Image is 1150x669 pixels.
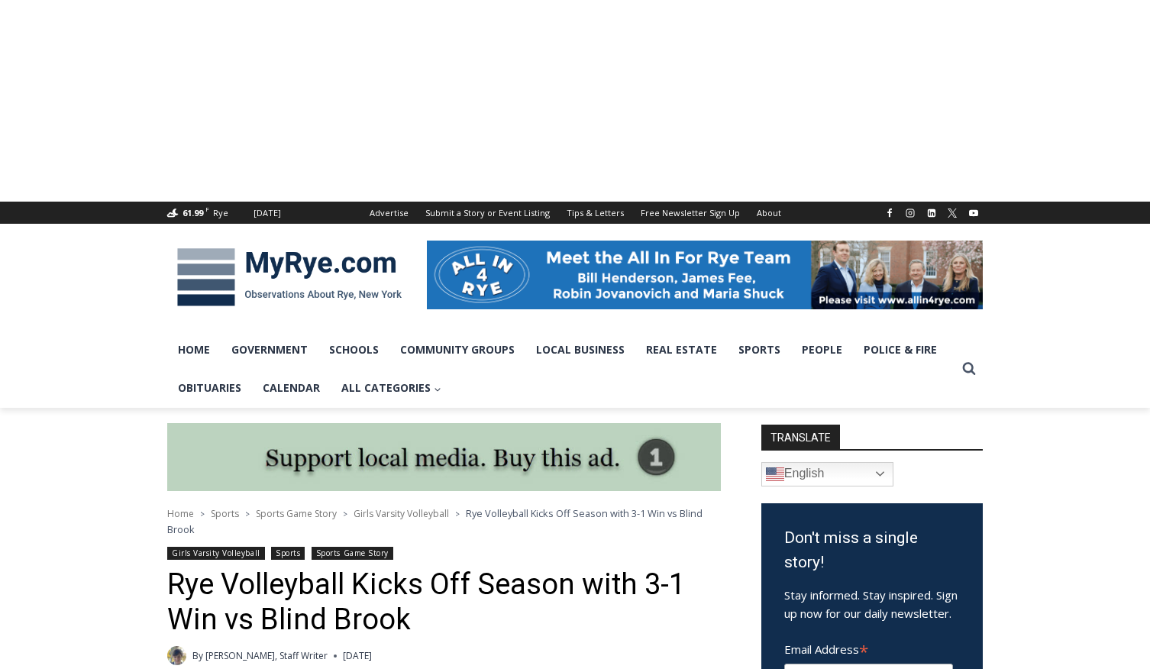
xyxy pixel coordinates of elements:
[252,369,331,407] a: Calendar
[343,509,347,519] span: >
[167,646,186,665] a: Author image
[245,509,250,519] span: >
[525,331,635,369] a: Local Business
[427,241,983,309] img: All in for Rye
[211,507,239,520] a: Sports
[167,238,412,317] img: MyRye.com
[256,507,337,520] a: Sports Game Story
[955,355,983,383] button: View Search Form
[880,204,899,222] a: Facebook
[361,202,417,224] a: Advertise
[312,547,393,560] a: Sports Game Story
[791,331,853,369] a: People
[766,465,784,483] img: en
[167,507,194,520] a: Home
[635,331,728,369] a: Real Estate
[558,202,632,224] a: Tips & Letters
[632,202,748,224] a: Free Newsletter Sign Up
[167,423,721,492] img: support local media, buy this ad
[167,331,955,408] nav: Primary Navigation
[417,202,558,224] a: Submit a Story or Event Listing
[784,526,960,574] h3: Don't miss a single story!
[354,507,449,520] a: Girls Varsity Volleyball
[389,331,525,369] a: Community Groups
[271,547,305,560] a: Sports
[455,509,460,519] span: >
[205,205,209,213] span: F
[200,509,205,519] span: >
[901,204,919,222] a: Instagram
[728,331,791,369] a: Sports
[361,202,790,224] nav: Secondary Navigation
[192,648,203,663] span: By
[331,369,452,407] a: All Categories
[205,649,328,662] a: [PERSON_NAME], Staff Writer
[964,204,983,222] a: YouTube
[761,462,893,486] a: English
[167,331,221,369] a: Home
[922,204,941,222] a: Linkedin
[748,202,790,224] a: About
[167,506,721,537] nav: Breadcrumbs
[213,206,228,220] div: Rye
[167,369,252,407] a: Obituaries
[254,206,281,220] div: [DATE]
[167,646,186,665] img: (PHOTO: MyRye.com 2024 Head Intern, Editor and now Staff Writer Charlie Morris. Contributed.)Char...
[341,380,441,396] span: All Categories
[318,331,389,369] a: Schools
[221,331,318,369] a: Government
[784,586,960,622] p: Stay informed. Stay inspired. Sign up now for our daily newsletter.
[167,547,265,560] a: Girls Varsity Volleyball
[167,567,721,637] h1: Rye Volleyball Kicks Off Season with 3-1 Win vs Blind Brook
[167,506,703,535] span: Rye Volleyball Kicks Off Season with 3-1 Win vs Blind Brook
[183,207,203,218] span: 61.99
[343,648,372,663] time: [DATE]
[784,634,953,661] label: Email Address
[853,331,948,369] a: Police & Fire
[761,425,840,449] strong: TRANSLATE
[943,204,961,222] a: X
